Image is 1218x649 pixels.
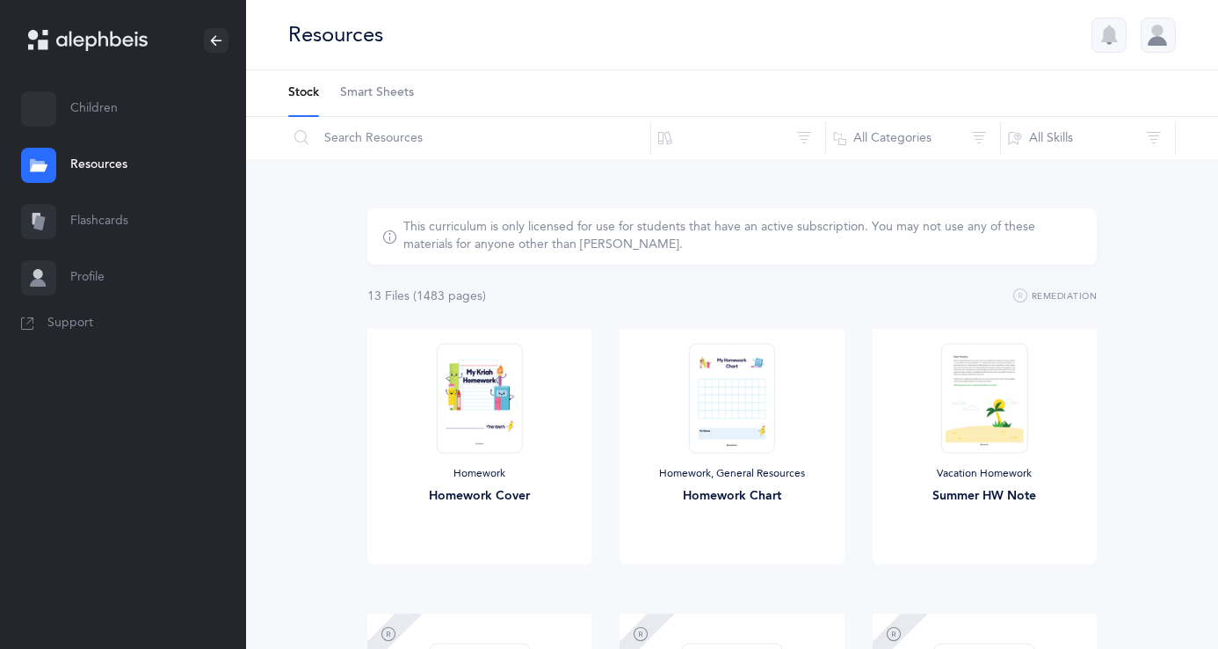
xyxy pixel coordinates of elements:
div: Homework, General Resources [634,467,830,481]
span: Smart Sheets [340,84,414,102]
div: Summer HW Note [887,487,1083,506]
div: Homework Cover [381,487,577,506]
div: This curriculum is only licensed for use for students that have an active subscription. You may n... [403,219,1082,254]
iframe: Drift Widget Chat Controller [1130,561,1197,628]
button: Remediation [1013,286,1097,307]
span: 13 File [367,289,410,303]
span: s [477,289,482,303]
div: Homework Chart [634,487,830,506]
span: (1483 page ) [413,289,486,303]
span: s [404,289,410,303]
div: Homework [381,467,577,481]
input: Search Resources [287,117,651,159]
img: Alternate_Summer_Note_thumbnail_1749564978.png [941,343,1027,453]
div: Vacation Homework [887,467,1083,481]
img: Homework-Cover-EN_thumbnail_1597602968.png [436,343,522,453]
span: Support [47,315,93,332]
button: All Skills [1000,117,1176,159]
button: All Categories [825,117,1001,159]
div: Resources [288,20,383,49]
img: My_Homework_Chart_1_thumbnail_1716209946.png [689,343,775,453]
